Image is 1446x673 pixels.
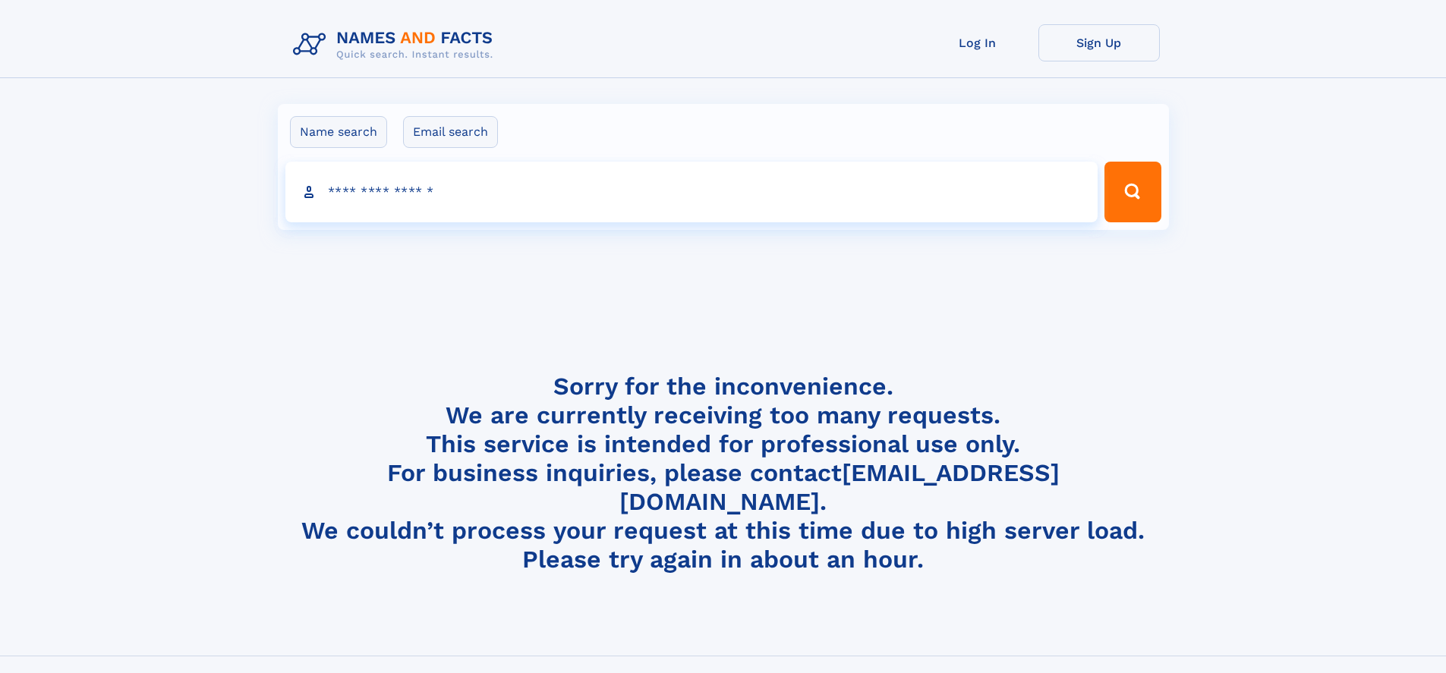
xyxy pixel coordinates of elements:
[1104,162,1161,222] button: Search Button
[290,116,387,148] label: Name search
[1038,24,1160,61] a: Sign Up
[285,162,1098,222] input: search input
[619,458,1060,516] a: [EMAIL_ADDRESS][DOMAIN_NAME]
[403,116,498,148] label: Email search
[287,24,506,65] img: Logo Names and Facts
[917,24,1038,61] a: Log In
[287,372,1160,574] h4: Sorry for the inconvenience. We are currently receiving too many requests. This service is intend...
